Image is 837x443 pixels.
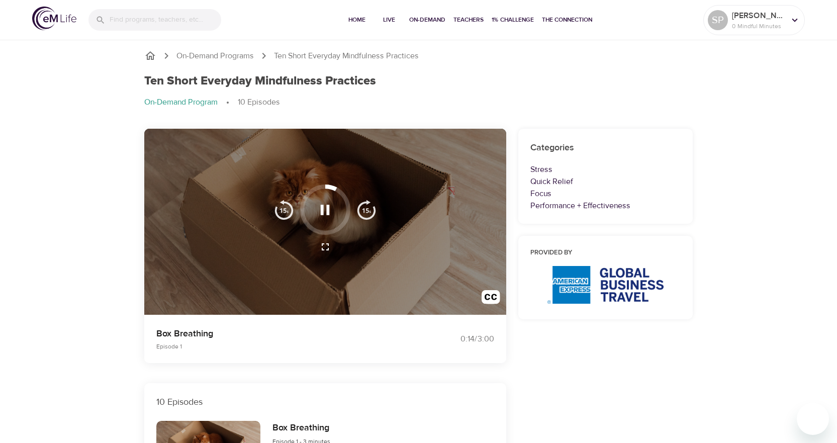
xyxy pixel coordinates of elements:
[492,15,534,25] span: 1% Challenge
[530,188,681,200] p: Focus
[176,50,254,62] a: On-Demand Programs
[530,175,681,188] p: Quick Relief
[272,421,330,435] h6: Box Breathing
[482,290,500,309] img: open_caption.svg
[144,97,693,109] nav: breadcrumb
[156,327,407,340] p: Box Breathing
[156,395,494,409] p: 10 Episodes
[110,9,221,31] input: Find programs, teachers, etc...
[144,97,218,108] p: On-Demand Program
[356,200,377,220] img: 15s_next.svg
[732,22,785,31] p: 0 Mindful Minutes
[732,10,785,22] p: [PERSON_NAME]
[530,200,681,212] p: Performance + Effectiveness
[530,248,681,258] h6: Provided by
[377,15,401,25] span: Live
[32,7,76,30] img: logo
[409,15,445,25] span: On-Demand
[542,15,592,25] span: The Connection
[530,141,681,155] h6: Categories
[453,15,484,25] span: Teachers
[530,163,681,175] p: Stress
[144,50,693,62] nav: breadcrumb
[345,15,369,25] span: Home
[274,50,419,62] p: Ten Short Everyday Mindfulness Practices
[144,74,376,88] h1: Ten Short Everyday Mindfulness Practices
[708,10,728,30] div: SP
[156,342,407,351] p: Episode 1
[238,97,280,108] p: 10 Episodes
[547,266,664,304] img: AmEx%20GBT%20logo.png
[476,284,506,315] button: Transcript/Closed Captions (c)
[419,333,494,345] div: 0:14 / 3:00
[274,200,294,220] img: 15s_prev.svg
[797,403,829,435] iframe: Button to launch messaging window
